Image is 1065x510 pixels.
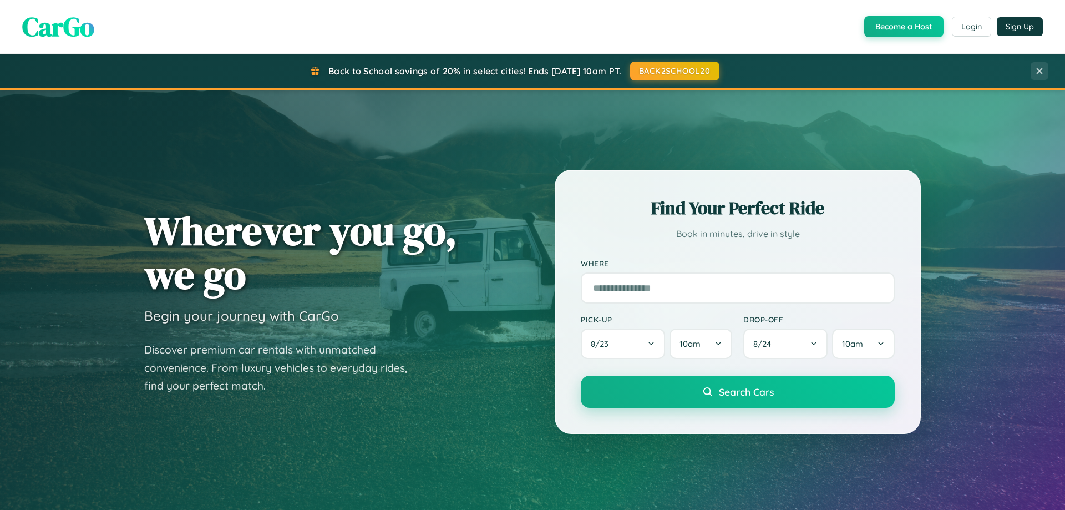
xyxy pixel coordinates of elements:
button: Login [952,17,991,37]
label: Where [581,259,895,268]
button: Search Cars [581,376,895,408]
span: 8 / 23 [591,339,614,349]
h3: Begin your journey with CarGo [144,307,339,324]
button: 10am [670,329,732,359]
button: 8/23 [581,329,665,359]
span: Back to School savings of 20% in select cities! Ends [DATE] 10am PT. [328,65,621,77]
span: CarGo [22,8,94,45]
p: Book in minutes, drive in style [581,226,895,242]
span: 10am [842,339,863,349]
button: 8/24 [743,329,828,359]
h2: Find Your Perfect Ride [581,196,895,220]
label: Drop-off [743,315,895,324]
label: Pick-up [581,315,732,324]
span: 8 / 24 [753,339,777,349]
p: Discover premium car rentals with unmatched convenience. From luxury vehicles to everyday rides, ... [144,341,422,395]
button: 10am [832,329,895,359]
span: 10am [679,339,701,349]
span: Search Cars [719,386,774,398]
h1: Wherever you go, we go [144,209,457,296]
button: Become a Host [864,16,944,37]
button: BACK2SCHOOL20 [630,62,719,80]
button: Sign Up [997,17,1043,36]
